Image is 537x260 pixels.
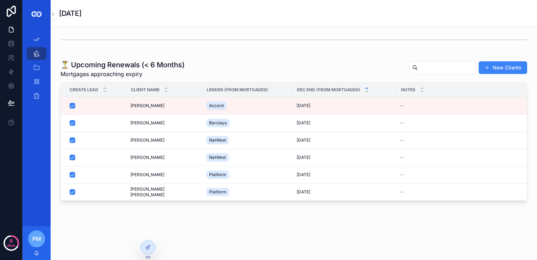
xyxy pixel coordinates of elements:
[207,87,268,93] span: Lender (from Mortgages)
[400,103,404,109] div: --
[60,60,185,70] h1: ⏳ Upcoming Renewals (< 6 Months)
[130,155,164,160] span: [PERSON_NAME]
[297,137,392,143] a: [DATE]
[130,186,198,198] a: [PERSON_NAME] [PERSON_NAME]
[209,189,226,195] span: Platform
[400,137,404,143] div: --
[209,155,226,160] span: NatWest
[397,152,518,163] a: --
[297,120,392,126] a: [DATE]
[130,137,164,143] span: [PERSON_NAME]
[297,189,392,195] a: [DATE]
[206,169,288,180] a: Platform
[206,100,288,111] a: Accord
[297,87,360,93] span: ERC End (from Mortgages)
[400,155,404,160] div: --
[397,169,518,180] a: --
[397,135,518,146] a: --
[297,103,392,109] a: [DATE]
[297,189,310,195] span: [DATE]
[130,172,198,178] a: [PERSON_NAME]
[130,172,164,178] span: [PERSON_NAME]
[130,155,198,160] a: [PERSON_NAME]
[70,87,98,93] span: Create Lead
[206,152,288,163] a: NatWest
[206,186,288,198] a: Platform
[59,8,82,18] h1: [DATE]
[206,117,288,129] a: Barclays
[397,100,518,111] a: --
[209,120,227,126] span: Barclays
[32,235,41,243] span: PM
[401,87,415,93] span: Notes
[400,120,404,126] div: --
[130,103,164,109] span: [PERSON_NAME]
[397,117,518,129] a: --
[7,240,15,250] p: days
[297,103,310,109] span: [DATE]
[297,172,392,178] a: [DATE]
[397,186,518,198] a: --
[297,120,310,126] span: [DATE]
[206,135,288,146] a: NatWest
[22,28,51,111] div: scrollable content
[297,155,392,160] a: [DATE]
[9,237,13,244] p: 9
[130,137,198,143] a: [PERSON_NAME]
[130,103,198,109] a: [PERSON_NAME]
[297,137,310,143] span: [DATE]
[400,189,404,195] div: --
[297,155,310,160] span: [DATE]
[209,103,224,109] span: Accord
[209,172,226,178] span: Platform
[130,120,198,126] a: [PERSON_NAME]
[31,8,42,20] img: App logo
[297,172,310,178] span: [DATE]
[400,172,404,178] div: --
[209,137,226,143] span: NatWest
[130,120,164,126] span: [PERSON_NAME]
[479,61,527,74] button: New Clients
[60,70,185,78] span: Mortgages approaching expiry
[131,87,160,93] span: Client Name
